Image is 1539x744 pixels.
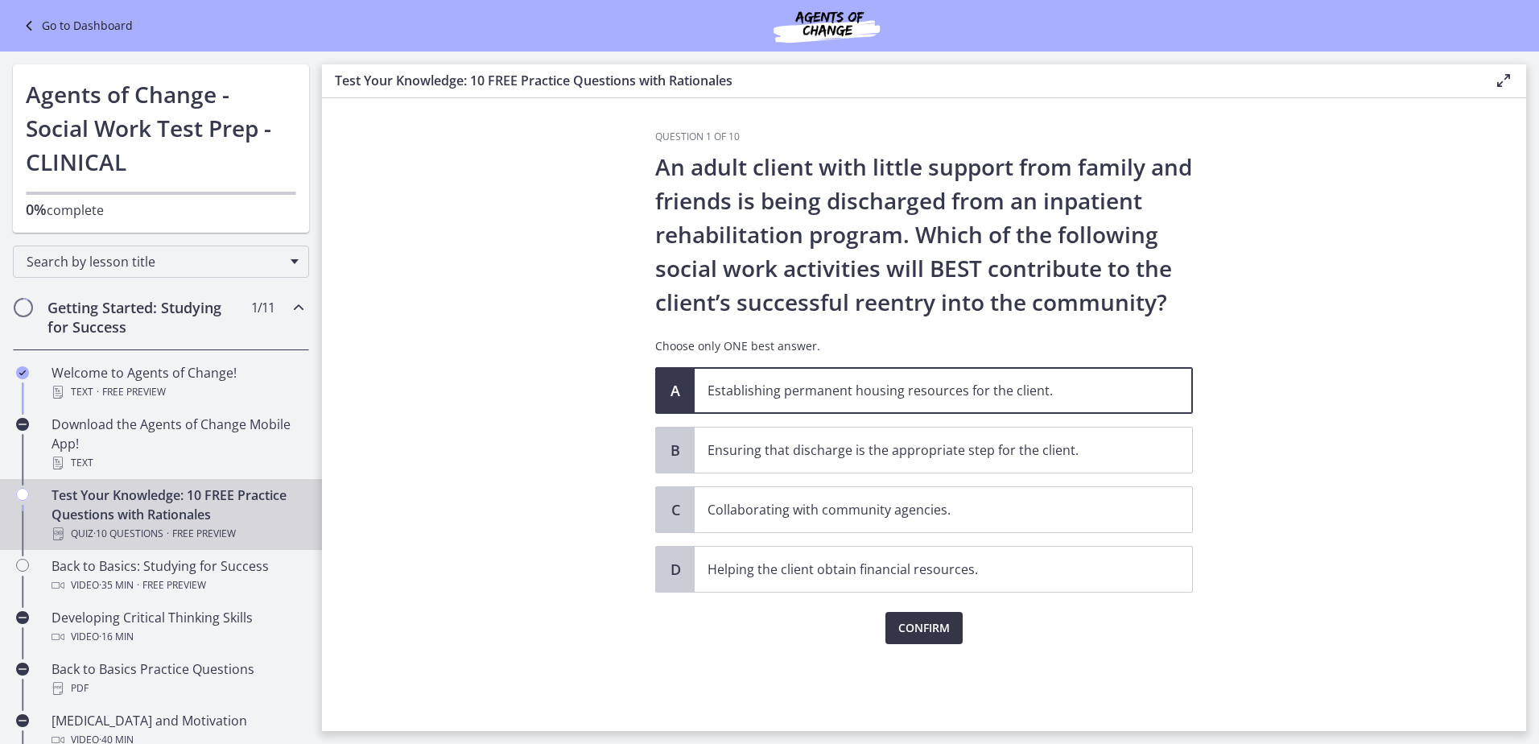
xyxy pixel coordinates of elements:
[666,381,685,400] span: A
[655,130,1193,143] h3: Question 1 of 10
[137,576,139,595] span: ·
[52,363,303,402] div: Welcome to Agents of Change!
[52,679,303,698] div: PDF
[708,440,1147,460] p: Ensuring that discharge is the appropriate step for the client.
[172,524,236,544] span: Free preview
[708,500,1147,519] p: Collaborating with community agencies.
[99,627,134,647] span: · 16 min
[93,524,163,544] span: · 10 Questions
[666,560,685,579] span: D
[13,246,309,278] div: Search by lesson title
[52,415,303,473] div: Download the Agents of Change Mobile App!
[167,524,169,544] span: ·
[19,16,133,35] a: Go to Dashboard
[52,576,303,595] div: Video
[26,200,296,220] p: complete
[26,200,47,219] span: 0%
[52,659,303,698] div: Back to Basics Practice Questions
[97,382,99,402] span: ·
[666,440,685,460] span: B
[898,618,950,638] span: Confirm
[885,612,963,644] button: Confirm
[99,576,134,595] span: · 35 min
[102,382,166,402] span: Free preview
[708,381,1147,400] p: Establishing permanent housing resources for the client.
[655,150,1193,319] p: An adult client with little support from family and friends is being discharged from an inpatient...
[655,338,1193,354] p: Choose only ONE best answer.
[730,6,923,45] img: Agents of Change
[708,560,1147,579] p: Helping the client obtain financial resources.
[52,556,303,595] div: Back to Basics: Studying for Success
[52,382,303,402] div: Text
[52,486,303,544] div: Test Your Knowledge: 10 FREE Practice Questions with Rationales
[26,77,296,179] h1: Agents of Change - Social Work Test Prep - CLINICAL
[27,253,283,271] span: Search by lesson title
[47,298,244,337] h2: Getting Started: Studying for Success
[142,576,206,595] span: Free preview
[251,298,274,317] span: 1 / 11
[666,500,685,519] span: C
[52,627,303,647] div: Video
[52,524,303,544] div: Quiz
[52,453,303,473] div: Text
[335,71,1468,90] h3: Test Your Knowledge: 10 FREE Practice Questions with Rationales
[52,608,303,647] div: Developing Critical Thinking Skills
[16,366,29,379] i: Completed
